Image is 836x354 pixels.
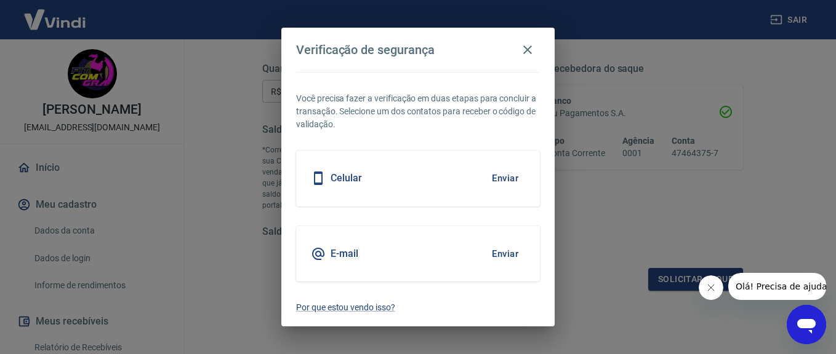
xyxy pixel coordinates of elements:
[331,172,362,184] h5: Celular
[7,9,103,18] span: Olá! Precisa de ajuda?
[296,301,540,314] a: Por que estou vendo isso?
[485,165,525,191] button: Enviar
[699,275,723,300] iframe: Fechar mensagem
[728,273,826,300] iframe: Mensagem da empresa
[296,92,540,131] p: Você precisa fazer a verificação em duas etapas para concluir a transação. Selecione um dos conta...
[296,42,435,57] h4: Verificação de segurança
[485,241,525,267] button: Enviar
[787,305,826,344] iframe: Botão para abrir a janela de mensagens
[331,248,358,260] h5: E-mail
